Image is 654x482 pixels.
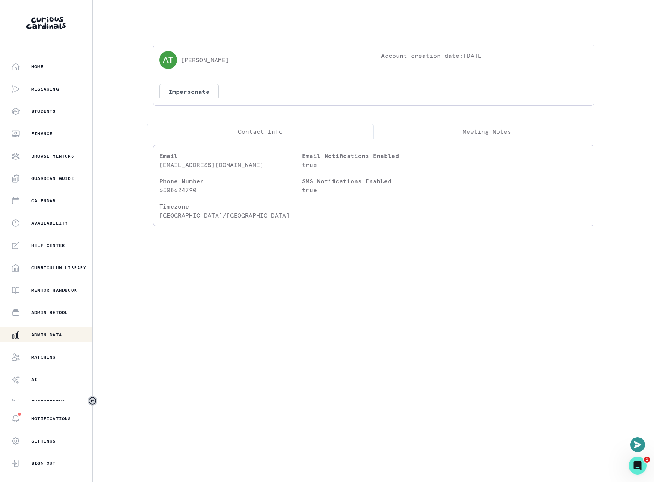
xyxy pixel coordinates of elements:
[31,332,62,338] p: Admin Data
[159,185,302,194] p: 6508624790
[381,51,588,69] p: Account creation date: [DATE]
[31,131,53,137] p: Finance
[159,160,302,169] p: [EMAIL_ADDRESS][DOMAIN_NAME]
[31,198,56,204] p: Calendar
[31,64,44,70] p: Home
[302,151,445,160] p: Email Notifications Enabled
[31,287,77,293] p: Mentor Handbook
[629,457,647,475] iframe: Intercom live chat
[26,17,66,29] img: Curious Cardinals Logo
[31,399,65,405] p: Engineering
[159,177,302,185] p: Phone Number
[302,177,445,185] p: SMS Notifications Enabled
[31,108,56,114] p: Students
[159,211,302,220] p: [GEOGRAPHIC_DATA]/[GEOGRAPHIC_DATA]
[159,151,302,160] p: Email
[31,242,65,248] p: Help Center
[31,460,56,466] p: Sign Out
[31,265,87,271] p: Curriculum Library
[31,175,74,181] p: Guardian Guide
[159,51,177,69] img: svg
[181,56,229,64] p: [PERSON_NAME]
[31,438,56,444] p: Settings
[31,377,37,383] p: AI
[302,185,445,194] p: true
[31,310,68,315] p: Admin Retool
[31,354,56,360] p: Matching
[159,84,219,99] button: Impersonate
[302,160,445,169] p: true
[31,86,59,92] p: Messaging
[31,416,71,422] p: Notifications
[31,153,74,159] p: Browse Mentors
[159,202,302,211] p: Timezone
[88,396,97,406] button: Toggle sidebar
[630,437,645,452] button: Open or close messaging widget
[644,457,650,463] span: 1
[31,220,68,226] p: Availability
[238,127,283,136] p: Contact Info
[463,127,511,136] p: Meeting Notes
